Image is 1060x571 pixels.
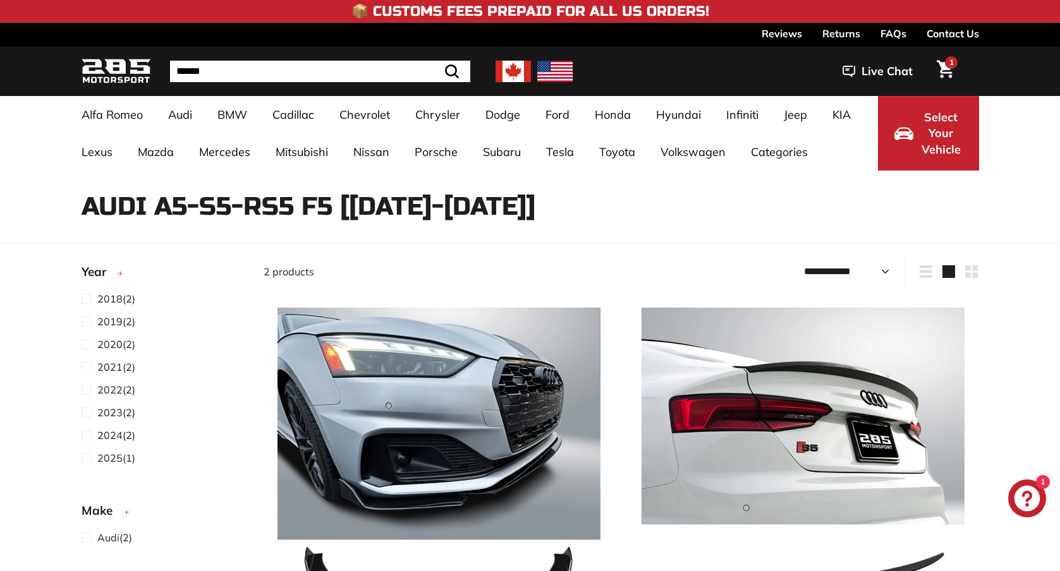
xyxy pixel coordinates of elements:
a: Subaru [470,133,533,171]
a: Reviews [762,23,802,44]
a: Ford [533,96,582,133]
span: 2021 [97,361,123,373]
span: (2) [97,314,135,329]
h1: Audi A5-S5-RS5 F5 [[DATE]-[DATE]] [82,193,979,220]
a: FAQs [880,23,906,44]
a: Hyundai [643,96,714,133]
span: (2) [97,382,135,397]
a: Infiniti [714,96,771,133]
span: (1) [97,450,135,466]
span: Live Chat [862,63,913,80]
span: Year [82,263,116,281]
span: 1 [949,57,954,67]
span: 2018 [97,292,123,305]
span: 2025 [97,452,123,464]
a: Jeep [771,96,820,133]
span: 2019 [97,315,123,328]
a: Porsche [402,133,470,171]
button: Live Chat [826,56,929,87]
a: Tesla [533,133,587,171]
input: Search [170,61,470,82]
a: Nissan [341,133,402,171]
a: Mazda [125,133,186,171]
span: Make [82,502,122,520]
a: Chrysler [403,96,473,133]
a: Chevrolet [327,96,403,133]
span: Audi [97,531,119,544]
button: Make [82,498,243,529]
span: (2) [97,359,135,375]
img: Logo_285_Motorsport_areodynamics_components [82,57,151,87]
a: Returns [822,23,860,44]
a: Contact Us [927,23,979,44]
button: Select Your Vehicle [878,96,979,171]
span: 2020 [97,338,123,351]
span: 2022 [97,383,123,396]
span: (2) [97,405,135,420]
a: Lexus [69,133,125,171]
a: KIA [820,96,863,133]
div: 2 products [264,264,621,279]
a: Toyota [587,133,648,171]
span: Select Your Vehicle [920,109,963,158]
a: Categories [738,133,820,171]
a: BMW [205,96,260,133]
inbox-online-store-chat: Shopify online store chat [1004,479,1050,520]
span: (2) [97,428,135,443]
a: Volkswagen [648,133,738,171]
a: Mitsubishi [263,133,341,171]
a: Audi [155,96,205,133]
a: Mercedes [186,133,263,171]
a: Cart [929,50,961,93]
a: Alfa Romeo [69,96,155,133]
span: (2) [97,337,135,352]
a: Honda [582,96,643,133]
h4: 📦 Customs Fees Prepaid for All US Orders! [351,4,709,19]
span: 2024 [97,429,123,442]
button: Year [82,259,243,291]
span: (2) [97,530,132,545]
a: Dodge [473,96,533,133]
a: Cadillac [260,96,327,133]
span: 2023 [97,406,123,419]
span: (2) [97,291,135,306]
